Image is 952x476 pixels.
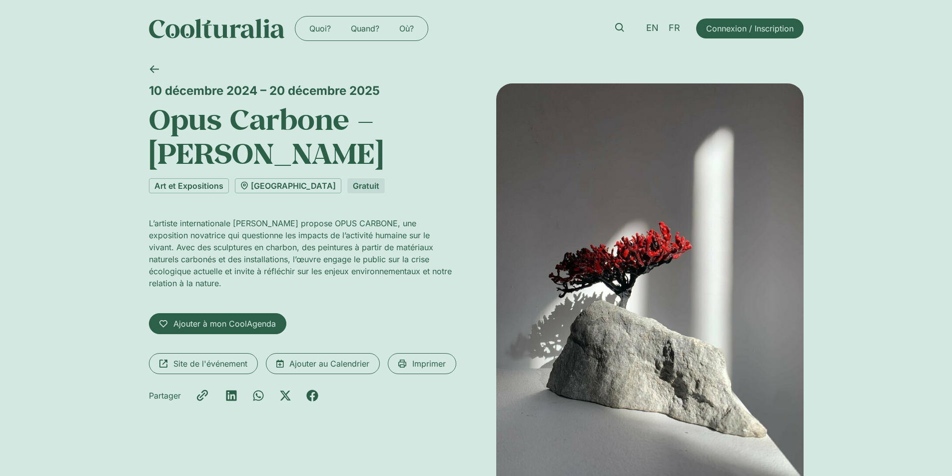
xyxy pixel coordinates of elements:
nav: Menu [299,20,424,36]
span: Imprimer [412,358,446,370]
span: EN [646,23,659,33]
span: Connexion / Inscription [706,22,794,34]
a: Ajouter à mon CoolAgenda [149,313,286,334]
div: Gratuit [347,178,385,193]
a: Art et Expositions [149,178,229,193]
a: Connexion / Inscription [696,18,804,38]
a: Site de l'événement [149,353,258,374]
h1: Opus Carbone – [PERSON_NAME] [149,102,456,170]
a: FR [664,21,685,35]
a: Où? [389,20,424,36]
a: Quand? [341,20,389,36]
a: Quoi? [299,20,341,36]
span: Site de l'événement [173,358,247,370]
div: Partager sur whatsapp [252,390,264,402]
span: Ajouter à mon CoolAgenda [173,318,276,330]
p: L’artiste internationale [PERSON_NAME] propose OPUS CARBONE, une exposition novatrice qui questio... [149,217,456,289]
div: Partager sur x-twitter [279,390,291,402]
a: EN [641,21,664,35]
div: 10 décembre 2024 – 20 décembre 2025 [149,83,456,98]
a: Imprimer [388,353,456,374]
div: Partager sur facebook [306,390,318,402]
div: Partager [149,390,181,402]
a: [GEOGRAPHIC_DATA] [235,178,341,193]
div: Partager sur linkedin [225,390,237,402]
span: Ajouter au Calendrier [289,358,369,370]
span: FR [669,23,680,33]
a: Ajouter au Calendrier [266,353,380,374]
